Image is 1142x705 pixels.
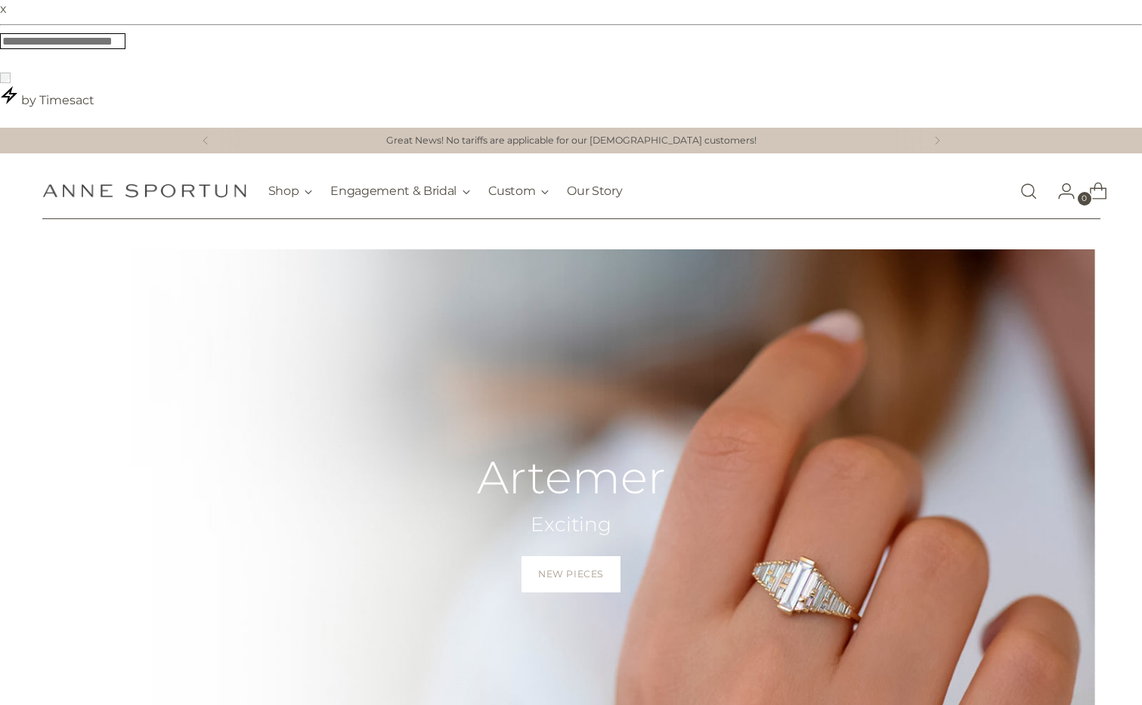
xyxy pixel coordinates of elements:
[330,175,470,208] button: Engagement & Bridal
[386,134,757,148] a: Great News! No tariffs are applicable for our [DEMOGRAPHIC_DATA] customers!
[477,453,666,502] h2: Artemer
[42,184,246,198] a: Anne Sportun Fine Jewellery
[538,567,604,581] span: New Pieces
[1045,176,1075,206] a: Go to the account page
[521,556,621,592] a: New Pieces
[1078,192,1091,206] span: 0
[21,93,94,107] span: by Timesact
[1014,176,1044,206] a: Open search modal
[1077,176,1107,206] a: Open cart modal
[268,175,313,208] button: Shop
[488,175,549,208] button: Custom
[567,175,622,208] a: Our Story
[477,512,666,538] h2: Exciting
